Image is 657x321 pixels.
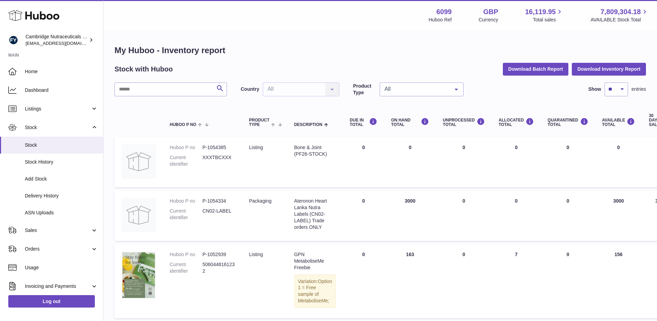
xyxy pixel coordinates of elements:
[249,118,269,127] span: Product Type
[572,63,646,75] button: Download Inventory Report
[25,264,98,271] span: Usage
[25,106,91,112] span: Listings
[115,45,646,56] h1: My Huboo - Inventory report
[391,118,429,127] div: ON HAND Total
[343,137,384,187] td: 0
[202,261,235,274] dd: 5060448161232
[202,198,235,204] dd: P-1054334
[8,35,19,45] img: huboo@camnutra.com
[353,83,376,96] label: Product Type
[383,86,449,93] span: All
[588,86,601,93] label: Show
[25,193,98,199] span: Delivery History
[170,154,202,167] dt: Current identifier
[384,244,436,318] td: 163
[25,159,98,165] span: Stock History
[202,154,235,167] dd: XXXTBCXXX
[384,137,436,187] td: 0
[384,191,436,241] td: 3000
[25,176,98,182] span: Add Stock
[121,198,156,232] img: product image
[25,283,91,290] span: Invoicing and Payments
[483,7,498,17] strong: GBP
[294,198,336,230] div: Ateronon Heart Lanka Nutra Labels (CN02-LABEL) Trade orders ONLY
[25,124,91,131] span: Stock
[503,63,569,75] button: Download Batch Report
[525,7,556,17] span: 16,119.95
[567,145,569,150] span: 0
[170,251,202,258] dt: Huboo P no
[249,145,263,150] span: listing
[436,137,492,187] td: 0
[294,123,322,127] span: Description
[499,118,534,127] div: ALLOCATED Total
[25,87,98,94] span: Dashboard
[121,144,156,179] img: product image
[25,210,98,216] span: ASN Uploads
[436,7,452,17] strong: 6099
[595,137,642,187] td: 0
[121,251,156,299] img: product image
[8,295,95,308] a: Log out
[602,118,635,127] div: AVAILABLE Total
[492,137,541,187] td: 0
[170,208,202,221] dt: Current identifier
[26,33,88,47] div: Cambridge Nutraceuticals Ltd
[443,118,485,127] div: UNPROCESSED Total
[429,17,452,23] div: Huboo Ref
[492,191,541,241] td: 0
[567,198,569,204] span: 0
[590,17,649,23] span: AVAILABLE Stock Total
[26,40,101,46] span: [EMAIL_ADDRESS][DOMAIN_NAME]
[343,191,384,241] td: 0
[492,244,541,318] td: 7
[600,7,641,17] span: 7,809,304.18
[115,65,173,74] h2: Stock with Huboo
[533,17,564,23] span: Total sales
[294,251,336,271] div: GPN MetaboliseMe Freebie
[343,244,384,318] td: 0
[249,198,271,204] span: packaging
[25,142,98,148] span: Stock
[170,261,202,274] dt: Current identifier
[567,252,569,257] span: 0
[25,246,91,252] span: Orders
[525,7,564,23] a: 16,119.95 Total sales
[590,7,649,23] a: 7,809,304.18 AVAILABLE Stock Total
[436,191,492,241] td: 0
[170,198,202,204] dt: Huboo P no
[595,244,642,318] td: 156
[350,118,377,127] div: DUE IN TOTAL
[170,123,196,127] span: Huboo P no
[548,118,588,127] div: QUARANTINED Total
[479,17,498,23] div: Currency
[25,68,98,75] span: Home
[202,144,235,151] dd: P-1054385
[241,86,259,93] label: Country
[294,144,336,157] div: Bone & Joint (PF26-STOCK)
[202,208,235,221] dd: CN02-LABEL
[202,251,235,258] dd: P-1052939
[294,274,336,308] div: Variation:
[595,191,642,241] td: 3000
[631,86,646,93] span: entries
[436,244,492,318] td: 0
[249,252,263,257] span: listing
[170,144,202,151] dt: Huboo P no
[25,227,91,234] span: Sales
